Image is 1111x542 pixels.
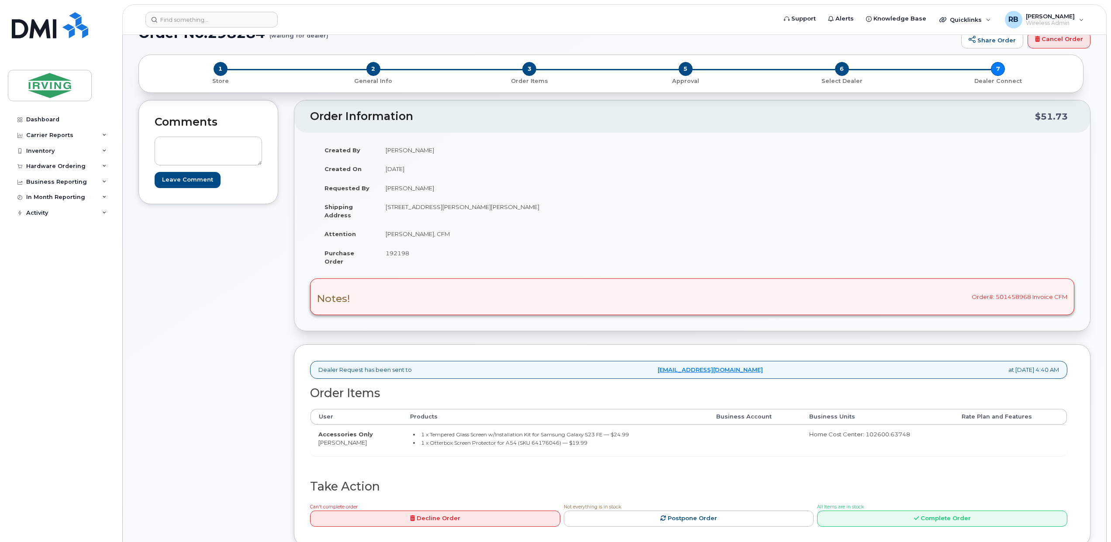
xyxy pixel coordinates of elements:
[318,431,373,438] strong: Accessories Only
[310,480,1067,493] h2: Take Action
[817,511,1067,527] a: Complete Order
[950,16,982,23] span: Quicklinks
[378,159,686,178] td: [DATE]
[679,62,693,76] span: 5
[658,366,763,374] a: [EMAIL_ADDRESS][DOMAIN_NAME]
[402,409,708,425] th: Products
[378,141,686,160] td: [PERSON_NAME]
[317,293,350,304] h3: Notes!
[764,76,920,85] a: 6 Select Dealer
[767,77,917,85] p: Select Dealer
[708,409,801,425] th: Business Account
[378,197,686,224] td: [STREET_ADDRESS][PERSON_NAME][PERSON_NAME]
[324,185,369,192] strong: Requested By
[366,62,380,76] span: 2
[421,431,629,438] small: 1 x Tempered Glass Screen w/Installation Kit for Samsung Galaxy S23 FE — $24.99
[324,165,362,172] strong: Created On
[138,25,957,41] h1: Order No.298284
[311,409,402,425] th: User
[386,250,409,257] span: 192198
[611,77,760,85] p: Approval
[324,203,353,219] strong: Shipping Address
[310,511,560,527] a: Decline Order
[1026,13,1075,20] span: [PERSON_NAME]
[378,224,686,244] td: [PERSON_NAME], CFM
[421,439,587,446] small: 1 x Otterbox Screen Protector for A54 (SKU 64176046) — $19.99
[954,409,1067,425] th: Rate Plan and Features
[324,250,354,265] strong: Purchase Order
[564,511,814,527] a: Postpone Order
[145,12,278,27] input: Find something...
[299,77,448,85] p: General Info
[564,504,621,510] span: Not everything is in stock
[311,425,402,456] td: [PERSON_NAME]
[607,76,764,85] a: 5 Approval
[522,62,536,76] span: 3
[822,10,860,27] a: Alerts
[324,147,360,154] strong: Created By
[310,361,1067,379] div: Dealer Request has been sent to at [DATE] 4:40 AM
[933,11,997,28] div: Quicklinks
[1026,20,1075,27] span: Wireless Admin
[1008,14,1018,25] span: RB
[149,77,292,85] p: Store
[860,10,932,27] a: Knowledge Base
[801,409,954,425] th: Business Units
[310,387,1067,400] h2: Order Items
[155,172,221,188] input: Leave Comment
[999,11,1090,28] div: Roberts, Brad
[817,504,864,510] span: All Items are in stock
[324,230,356,237] strong: Attention
[295,76,452,85] a: 2 General Info
[455,77,604,85] p: Order Items
[1028,31,1090,49] a: Cancel Order
[146,76,295,85] a: 1 Store
[310,110,1035,123] h2: Order Information
[378,178,686,198] td: [PERSON_NAME]
[155,116,262,128] h2: Comments
[778,10,822,27] a: Support
[791,14,816,23] span: Support
[873,14,926,23] span: Knowledge Base
[310,504,358,510] span: Can't complete order
[1035,108,1068,125] div: $51.73
[835,62,849,76] span: 6
[961,31,1023,49] a: Share Order
[835,14,854,23] span: Alerts
[451,76,607,85] a: 3 Order Items
[214,62,228,76] span: 1
[310,278,1074,315] div: Order#: 501458968 Invoice CFM
[809,430,946,439] div: Home Cost Center: 102600.63748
